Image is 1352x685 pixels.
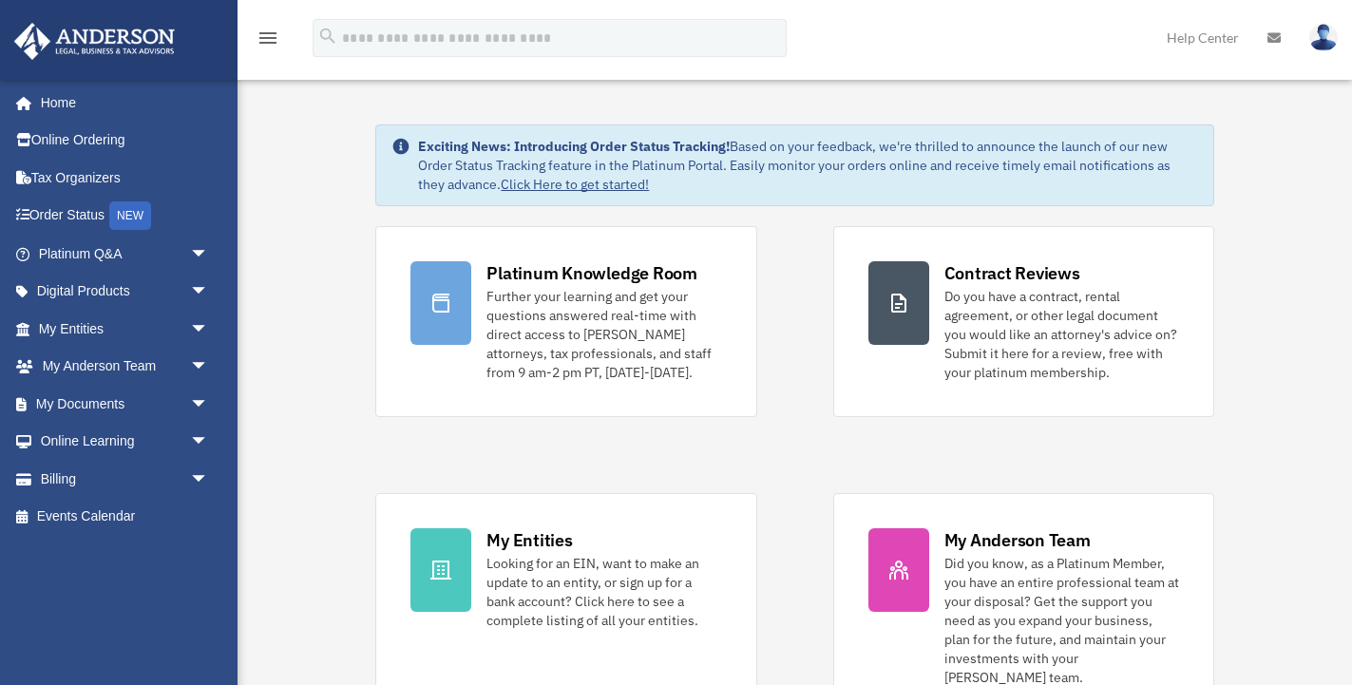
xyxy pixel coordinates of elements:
[418,138,730,155] strong: Exciting News: Introducing Order Status Tracking!
[486,554,721,630] div: Looking for an EIN, want to make an update to an entity, or sign up for a bank account? Click her...
[375,226,756,417] a: Platinum Knowledge Room Further your learning and get your questions answered real-time with dire...
[9,23,181,60] img: Anderson Advisors Platinum Portal
[257,33,279,49] a: menu
[13,310,238,348] a: My Entitiesarrow_drop_down
[13,460,238,498] a: Billingarrow_drop_down
[13,122,238,160] a: Online Ordering
[833,226,1214,417] a: Contract Reviews Do you have a contract, rental agreement, or other legal document you would like...
[190,235,228,274] span: arrow_drop_down
[486,261,697,285] div: Platinum Knowledge Room
[418,137,1197,194] div: Based on your feedback, we're thrilled to announce the launch of our new Order Status Tracking fe...
[13,423,238,461] a: Online Learningarrow_drop_down
[501,176,649,193] a: Click Here to get started!
[486,528,572,552] div: My Entities
[317,26,338,47] i: search
[190,385,228,424] span: arrow_drop_down
[13,385,238,423] a: My Documentsarrow_drop_down
[190,273,228,312] span: arrow_drop_down
[486,287,721,382] div: Further your learning and get your questions answered real-time with direct access to [PERSON_NAM...
[190,348,228,387] span: arrow_drop_down
[13,159,238,197] a: Tax Organizers
[944,528,1091,552] div: My Anderson Team
[13,273,238,311] a: Digital Productsarrow_drop_down
[190,310,228,349] span: arrow_drop_down
[257,27,279,49] i: menu
[13,498,238,536] a: Events Calendar
[944,261,1080,285] div: Contract Reviews
[1309,24,1338,51] img: User Pic
[13,197,238,236] a: Order StatusNEW
[190,460,228,499] span: arrow_drop_down
[109,201,151,230] div: NEW
[13,348,238,386] a: My Anderson Teamarrow_drop_down
[13,84,228,122] a: Home
[944,287,1179,382] div: Do you have a contract, rental agreement, or other legal document you would like an attorney's ad...
[190,423,228,462] span: arrow_drop_down
[13,235,238,273] a: Platinum Q&Aarrow_drop_down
